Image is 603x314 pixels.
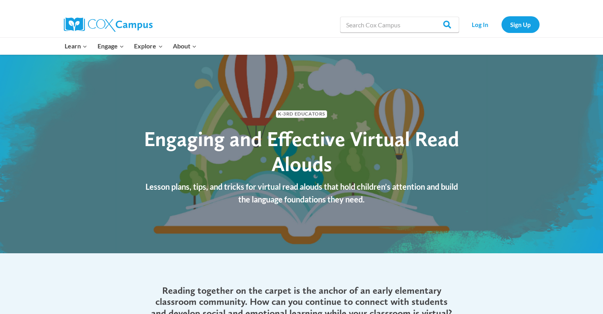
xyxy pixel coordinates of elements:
span: Engage [98,41,124,51]
img: Cox Campus [64,17,153,32]
nav: Secondary Navigation [463,16,540,33]
a: Log In [463,16,498,33]
a: Sign Up [502,16,540,33]
span: Learn [65,41,87,51]
span: K-3rd Educators [276,110,327,118]
span: Explore [134,41,163,51]
p: Lesson plans, tips, and tricks for virtual read alouds that hold children’s attention and build t... [141,180,462,206]
input: Search Cox Campus [340,17,459,33]
span: Engaging and Effective Virtual Read Alouds [144,126,459,176]
span: About [173,41,197,51]
nav: Primary Navigation [60,38,202,54]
